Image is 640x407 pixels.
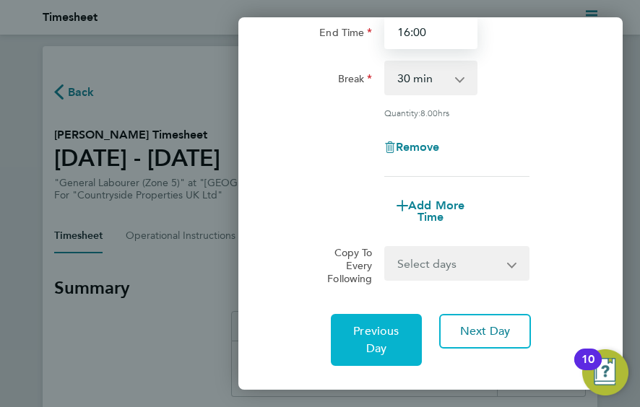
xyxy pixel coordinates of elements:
span: Previous Day [353,324,399,356]
label: Copy To Every Following [306,246,373,285]
span: Add More Time [408,198,464,224]
button: Remove [384,141,440,153]
span: Remove [396,140,440,154]
span: Next Day [460,324,510,338]
input: E.g. 18:00 [384,14,477,49]
button: Open Resource Center, 10 new notifications [582,349,628,395]
button: Add More Time [384,200,477,223]
label: End Time [319,26,372,43]
span: 8.00 [420,107,438,118]
div: 10 [581,359,594,378]
div: Quantity: hrs [384,107,530,118]
label: Break [338,72,373,89]
button: Previous Day [331,314,422,366]
button: Next Day [439,314,530,349]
